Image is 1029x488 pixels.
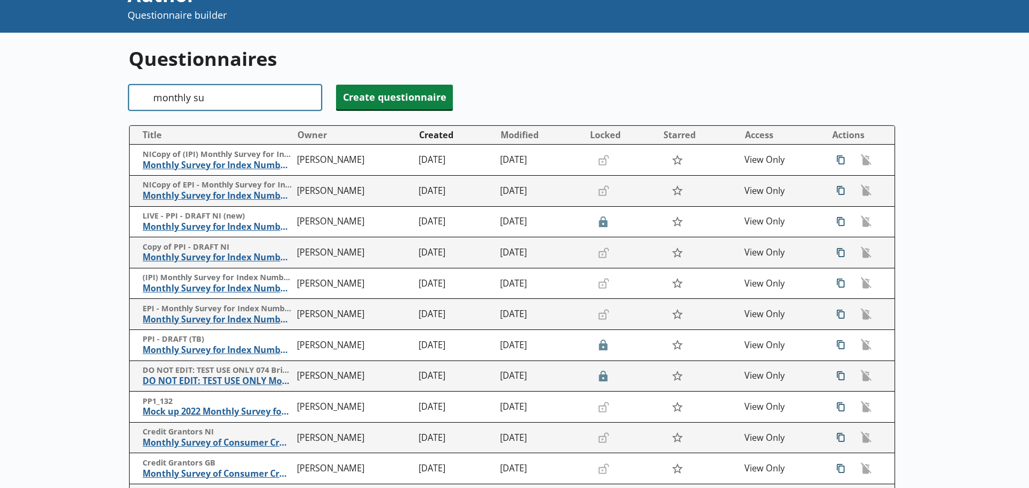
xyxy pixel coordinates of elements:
td: [DATE] [496,176,585,207]
td: [DATE] [414,206,496,237]
span: EPI - Monthly Survey for Index Numbers of Export Prices - Price Quotation Retur [143,304,292,314]
span: Monthly Survey for Index Numbers of Export Prices - Price Quotation Return [143,314,292,325]
button: Star [666,335,689,355]
span: Monthly Survey for Index Numbers of Producer Prices - Price Quotation Return [143,252,292,263]
span: Monthly Survey for Index Numbers of Import Prices - Price Quotation Return [143,160,292,171]
button: Owner [293,126,414,144]
td: [DATE] [496,268,585,299]
td: [PERSON_NAME] [293,206,415,237]
span: PPI - DRAFT (TB) [143,334,292,344]
td: View Only [740,268,822,299]
span: Monthly Survey for Index Numbers of Producer Prices - Price Quotation Return [143,221,292,232]
span: Monthly Survey for Index Numbers of Export Prices - Price Quotation Return [143,190,292,201]
span: Monthly Survey of Consumer Credit Grantors [143,468,292,479]
span: Monthly Survey for Index Numbers of Producer Prices - Price Quotation Return [143,344,292,356]
td: [DATE] [496,453,585,484]
span: NICopy of (IPI) Monthly Survey for Index Numbers of Import Prices - Price Quotation Return [143,149,292,160]
button: Access [741,126,821,144]
td: [DATE] [414,237,496,268]
span: Credit Grantors GB [143,458,292,468]
td: [PERSON_NAME] [293,237,415,268]
td: View Only [740,206,822,237]
span: DO NOT EDIT: TEST USE ONLY Monthly Survey of Building Materials - Bricks [143,376,292,387]
td: [DATE] [414,176,496,207]
td: [DATE] [496,299,585,330]
button: Title [134,126,292,144]
td: View Only [740,361,822,392]
td: [DATE] [414,422,496,453]
span: (IPI) Monthly Survey for Index Numbers of Import Prices - Price Quotation Return [143,273,292,283]
button: Star [666,304,689,325]
td: View Only [740,237,822,268]
td: View Only [740,453,822,484]
span: PP1_132 [143,396,292,407]
button: Star [666,273,689,294]
td: [PERSON_NAME] [293,299,415,330]
button: Created [415,126,495,144]
span: NICopy of EPI - Monthly Survey for Index Numbers of Export Prices - Price Quotation Retur [143,180,292,190]
button: Star [666,459,689,479]
button: Star [666,181,689,201]
th: Actions [821,126,894,145]
button: Star [666,212,689,232]
button: Create questionnaire [336,85,453,109]
span: DO NOT EDIT: TEST USE ONLY 074 Bricks [143,365,292,376]
td: [DATE] [414,299,496,330]
button: Star [666,366,689,386]
span: Mock up 2022 Monthly Survey for Index Numbers of Producer Prices - Price Quotation Return [143,406,292,417]
button: Starred [659,126,740,144]
td: [DATE] [414,392,496,423]
td: [DATE] [414,268,496,299]
button: Star [666,242,689,262]
button: Modified [496,126,585,144]
td: [DATE] [496,206,585,237]
td: [PERSON_NAME] [293,453,415,484]
button: Star [666,150,689,170]
button: Locked [586,126,658,144]
td: [DATE] [496,422,585,453]
span: Monthly Survey of Consumer Credit Grantors [143,437,292,448]
td: View Only [740,145,822,176]
td: [DATE] [414,330,496,361]
h1: Questionnaires [129,46,896,72]
span: LIVE - PPI - DRAFT NI (new) [143,211,292,221]
td: [PERSON_NAME] [293,176,415,207]
td: [PERSON_NAME] [293,392,415,423]
p: Questionnaire builder [128,9,692,22]
button: Star [666,396,689,417]
td: [PERSON_NAME] [293,422,415,453]
td: [DATE] [496,330,585,361]
td: [DATE] [496,392,585,423]
span: Credit Grantors NI [143,427,292,437]
td: View Only [740,330,822,361]
span: Copy of PPI - DRAFT NI [143,242,292,252]
td: [PERSON_NAME] [293,361,415,392]
td: [DATE] [414,361,496,392]
span: Monthly Survey for Index Numbers of Import Prices - Price Quotation Return [143,283,292,294]
td: [DATE] [414,453,496,484]
td: View Only [740,299,822,330]
td: View Only [740,422,822,453]
td: View Only [740,176,822,207]
input: Search questionnaire titles [129,85,322,110]
td: View Only [740,392,822,423]
td: [PERSON_NAME] [293,330,415,361]
td: [PERSON_NAME] [293,268,415,299]
td: [DATE] [496,145,585,176]
td: [DATE] [496,361,585,392]
td: [DATE] [496,237,585,268]
td: [DATE] [414,145,496,176]
td: [PERSON_NAME] [293,145,415,176]
button: Star [666,427,689,448]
